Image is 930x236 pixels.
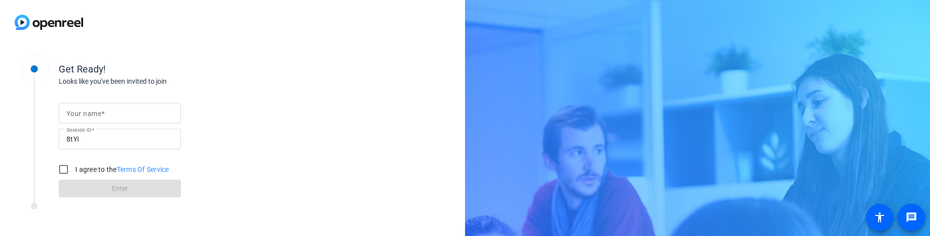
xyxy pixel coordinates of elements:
[906,212,917,223] mat-icon: message
[59,62,254,76] div: Get Ready!
[117,165,169,173] a: Terms Of Service
[73,165,169,174] label: I agree to the
[66,127,91,133] mat-label: Session ID
[66,110,101,118] mat-label: Your name
[59,76,254,87] div: Looks like you've been invited to join
[874,212,886,223] mat-icon: accessibility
